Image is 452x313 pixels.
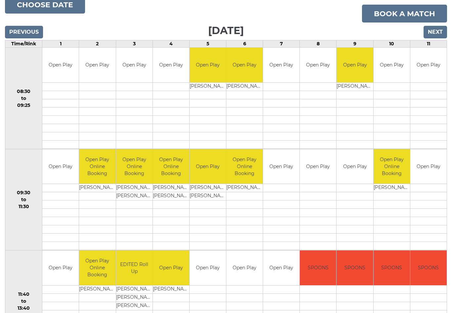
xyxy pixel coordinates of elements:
[153,48,189,83] td: Open Play
[226,41,263,48] td: 6
[153,150,189,184] td: Open Play Online Booking
[116,48,153,83] td: Open Play
[42,150,79,184] td: Open Play
[300,41,337,48] td: 8
[410,251,447,286] td: SPOONS
[190,83,226,91] td: [PERSON_NAME]
[263,150,299,184] td: Open Play
[337,41,373,48] td: 9
[79,41,116,48] td: 2
[153,251,189,286] td: Open Play
[79,286,115,294] td: [PERSON_NAME]
[226,251,263,286] td: Open Play
[300,251,336,286] td: SPOONS
[410,48,447,83] td: Open Play
[374,150,410,184] td: Open Play Online Booking
[190,184,226,193] td: [PERSON_NAME]
[189,41,226,48] td: 5
[226,83,263,91] td: [PERSON_NAME]
[116,302,153,310] td: [PERSON_NAME]
[5,26,43,39] input: Previous
[337,150,373,184] td: Open Play
[79,150,115,184] td: Open Play Online Booking
[410,150,447,184] td: Open Play
[300,150,336,184] td: Open Play
[190,48,226,83] td: Open Play
[226,150,263,184] td: Open Play Online Booking
[5,48,42,150] td: 08:30 to 09:25
[116,251,153,286] td: EDITED Roll Up
[79,184,115,193] td: [PERSON_NAME]
[263,41,300,48] td: 7
[79,251,115,286] td: Open Play Online Booking
[5,149,42,251] td: 09:30 to 11:30
[190,193,226,201] td: [PERSON_NAME]
[374,184,410,193] td: [PERSON_NAME]
[300,48,336,83] td: Open Play
[190,251,226,286] td: Open Play
[116,41,153,48] td: 3
[263,48,299,83] td: Open Play
[153,184,189,193] td: [PERSON_NAME]
[116,193,153,201] td: [PERSON_NAME]
[362,5,447,23] a: Book a match
[42,251,79,286] td: Open Play
[190,150,226,184] td: Open Play
[42,41,79,48] td: 1
[373,41,410,48] td: 10
[337,251,373,286] td: SPOONS
[263,251,299,286] td: Open Play
[116,286,153,294] td: [PERSON_NAME]
[374,251,410,286] td: SPOONS
[337,83,373,91] td: [PERSON_NAME]
[153,41,189,48] td: 4
[116,294,153,302] td: [PERSON_NAME]
[153,193,189,201] td: [PERSON_NAME]
[5,41,42,48] td: Time/Rink
[153,286,189,294] td: [PERSON_NAME]
[226,184,263,193] td: [PERSON_NAME]
[79,48,115,83] td: Open Play
[116,184,153,193] td: [PERSON_NAME]
[116,150,153,184] td: Open Play Online Booking
[424,26,447,39] input: Next
[410,41,447,48] td: 11
[374,48,410,83] td: Open Play
[42,48,79,83] td: Open Play
[337,48,373,83] td: Open Play
[226,48,263,83] td: Open Play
